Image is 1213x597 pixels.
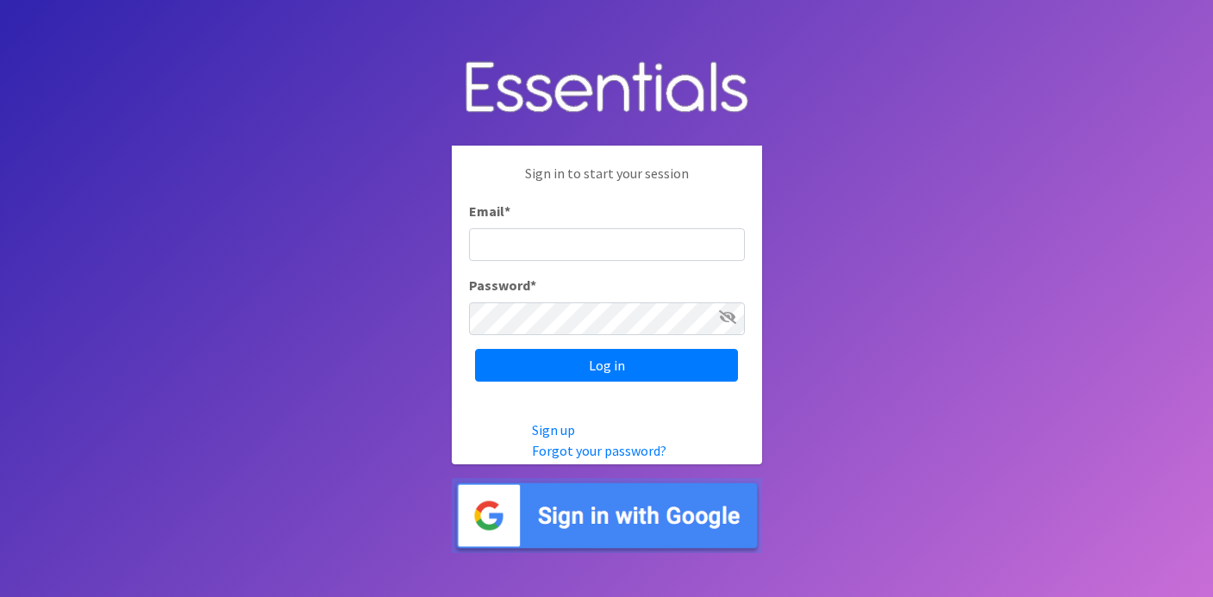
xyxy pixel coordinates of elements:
[469,275,536,295] label: Password
[532,442,666,459] a: Forgot your password?
[475,349,738,382] input: Log in
[530,277,536,294] abbr: required
[469,163,745,201] p: Sign in to start your session
[532,421,575,438] a: Sign up
[452,44,762,133] img: Human Essentials
[469,201,510,221] label: Email
[452,478,762,553] img: Sign in with Google
[504,202,510,220] abbr: required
